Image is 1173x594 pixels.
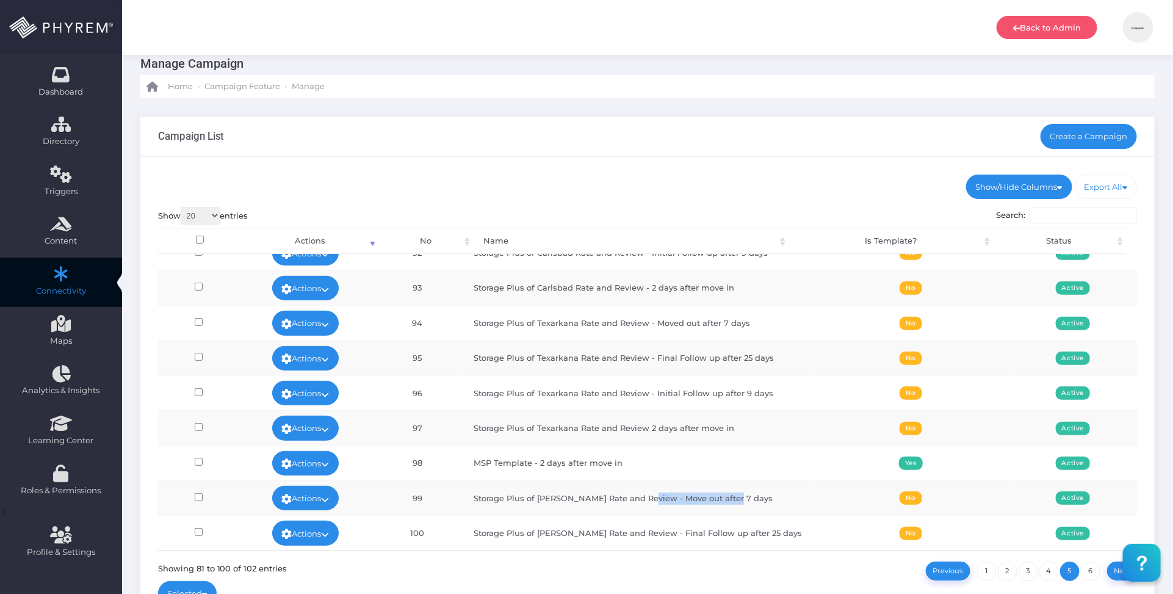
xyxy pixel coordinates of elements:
[372,410,463,445] td: 97
[977,562,997,581] a: 1
[272,416,339,440] a: Actions
[272,276,339,300] a: Actions
[372,446,463,480] td: 98
[463,270,813,305] td: Storage Plus of Carlsbad Rate and Review - 2 days after move in
[378,228,473,255] th: No: activate to sort column ascending
[50,335,72,347] span: Maps
[463,480,813,515] td: Storage Plus of [PERSON_NAME] Rate and Review - Move out after 7 days
[372,270,463,305] td: 93
[39,86,84,98] span: Dashboard
[1041,124,1138,148] a: Create a Campaign
[292,81,325,93] span: Manage
[463,515,813,550] td: Storage Plus of [PERSON_NAME] Rate and Review - Final Follow up after 25 days
[463,341,813,375] td: Storage Plus of Texarkana Rate and Review - Final Follow up after 25 days
[900,386,922,400] span: No
[8,385,114,397] span: Analytics & Insights
[1081,562,1100,581] a: 6
[204,75,280,98] a: Campaign Feature
[272,346,339,371] a: Actions
[998,562,1017,581] a: 2
[1019,562,1038,581] a: 3
[8,485,114,497] span: Roles & Permissions
[140,52,1146,75] h3: Manage Campaign
[1056,386,1091,400] span: Active
[1056,457,1091,470] span: Active
[926,562,970,581] a: Previous
[900,422,922,435] span: No
[1107,562,1138,581] a: Next
[8,186,114,198] span: Triggers
[900,281,922,295] span: No
[900,527,922,540] span: No
[8,285,114,297] span: Connectivity
[1075,175,1138,199] a: Export All
[899,457,923,470] span: Yes
[993,228,1127,255] th: Status: activate to sort column ascending
[1056,491,1091,505] span: Active
[8,435,114,447] span: Learning Center
[8,235,114,247] span: Content
[168,81,193,93] span: Home
[158,207,248,225] label: Show entries
[242,228,378,255] th: Actions
[181,207,220,225] select: Showentries
[272,486,339,510] a: Actions
[900,352,922,365] span: No
[283,81,289,93] li: -
[272,521,339,545] a: Actions
[372,341,463,375] td: 95
[158,559,287,574] div: Showing 81 to 100 of 102 entries
[158,130,225,142] h3: Campaign List
[372,480,463,515] td: 99
[8,136,114,148] span: Directory
[997,16,1097,39] a: Back to Admin
[372,305,463,340] td: 94
[272,381,339,405] a: Actions
[195,81,202,93] li: -
[27,546,95,559] span: Profile & Settings
[473,228,789,255] th: Name: activate to sort column ascending
[1056,317,1091,330] span: Active
[1060,562,1080,581] a: 5
[900,491,922,505] span: No
[1056,527,1091,540] span: Active
[204,81,280,93] span: Campaign Feature
[900,317,922,330] span: No
[1039,562,1059,581] a: 4
[1030,207,1137,224] input: Search:
[272,311,339,335] a: Actions
[272,451,339,476] a: Actions
[1056,281,1091,295] span: Active
[292,75,325,98] a: Manage
[1056,422,1091,435] span: Active
[789,228,992,255] th: Is Template?: activate to sort column ascending
[463,305,813,340] td: Storage Plus of Texarkana Rate and Review - Moved out after 7 days
[372,515,463,550] td: 100
[463,375,813,410] td: Storage Plus of Texarkana Rate and Review - Initial Follow up after 9 days
[463,446,813,480] td: MSP Template - 2 days after move in
[966,175,1072,199] a: Show/Hide Columns
[372,375,463,410] td: 96
[997,207,1138,224] label: Search:
[463,410,813,445] td: Storage Plus of Texarkana Rate and Review 2 days after move in
[1056,352,1091,365] span: Active
[146,75,193,98] a: Home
